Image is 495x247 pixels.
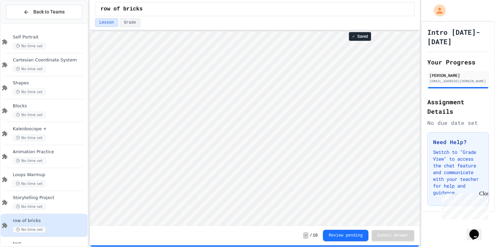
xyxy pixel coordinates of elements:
[13,66,46,72] span: No time set
[303,232,308,239] span: -
[13,126,86,132] span: Kaleidoscope +
[13,80,86,86] span: Shapes
[13,112,46,118] span: No time set
[357,34,368,39] span: Saved
[13,89,46,95] span: No time set
[13,218,86,224] span: row of bricks
[313,233,318,238] span: 10
[352,34,355,39] span: ✓
[13,57,86,63] span: Cartesian Coordinate System
[13,226,46,233] span: No time set
[427,27,489,46] h1: Intro [DATE]-[DATE]
[433,149,483,196] p: Switch to "Grade View" to access the chat feature and communicate with your teacher for help and ...
[13,195,86,201] span: Storytelling Project
[33,8,65,16] span: Back to Teams
[13,172,86,178] span: Loops Warmup
[95,18,118,27] button: Lesson
[6,5,82,19] button: Back to Teams
[13,135,46,141] span: No time set
[310,233,312,238] span: /
[13,43,46,49] span: No time set
[90,31,420,225] iframe: To enrich screen reader interactions, please activate Accessibility in Grammarly extension settings
[13,203,46,210] span: No time set
[13,103,86,109] span: Blocks
[120,18,140,27] button: Grade
[13,241,86,247] span: test
[13,34,86,40] span: Self Portrait
[429,72,487,78] div: [PERSON_NAME]
[427,3,448,18] div: My Account
[467,220,488,240] iframe: chat widget
[429,79,487,84] div: [EMAIL_ADDRESS][DOMAIN_NAME]
[13,158,46,164] span: No time set
[101,5,143,13] span: row of bricks
[433,138,483,146] h3: Need Help?
[377,233,409,238] span: Submit Answer
[13,149,86,155] span: Animation Practice
[323,230,368,241] button: Review pending
[427,57,489,67] h2: Your Progress
[427,97,489,116] h2: Assignment Details
[439,191,488,219] iframe: chat widget
[3,3,46,43] div: Chat with us now!Close
[13,181,46,187] span: No time set
[427,119,489,127] div: No due date set
[372,230,414,241] button: Submit Answer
